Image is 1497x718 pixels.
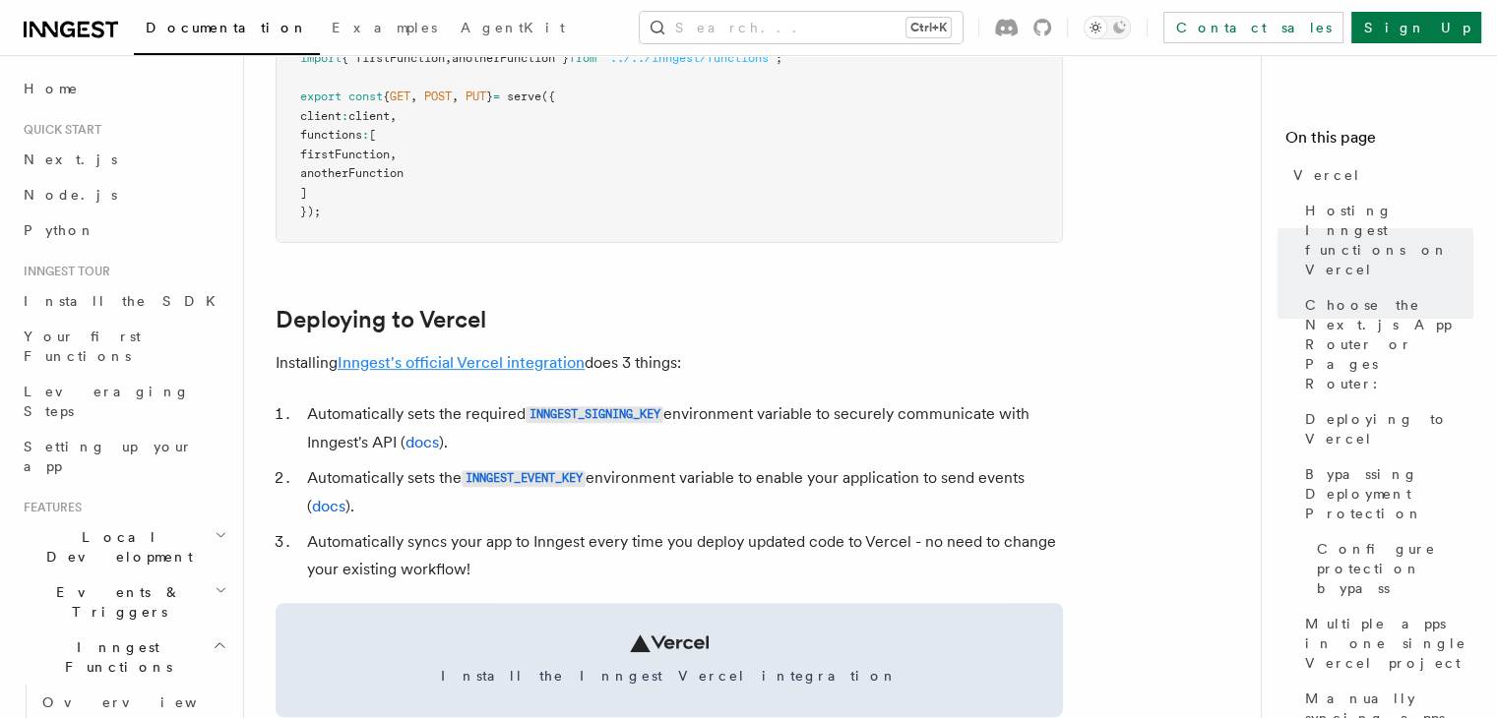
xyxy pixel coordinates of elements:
span: Multiple apps in one single Vercel project [1305,614,1473,673]
span: Documentation [146,20,308,35]
li: Automatically sets the environment variable to enable your application to send events ( ). [301,464,1063,520]
span: PUT [466,90,486,103]
span: Inngest tour [16,264,110,279]
span: Hosting Inngest functions on Vercel [1305,201,1473,279]
a: Vercel [1285,157,1473,193]
span: : [342,109,348,123]
a: Leveraging Steps [16,374,231,429]
span: Bypassing Deployment Protection [1305,464,1473,523]
li: Automatically syncs your app to Inngest every time you deploy updated code to Vercel - no need to... [301,528,1063,583]
span: Features [16,500,82,515]
span: ; [776,51,782,65]
code: INNGEST_SIGNING_KEY [526,406,663,423]
span: }); [300,205,321,218]
span: Deploying to Vercel [1305,409,1473,449]
a: Choose the Next.js App Router or Pages Router: [1297,287,1473,401]
span: firstFunction [300,148,390,161]
a: Deploying to Vercel [1297,401,1473,456]
a: Configure protection bypass [1309,531,1473,606]
span: , [445,51,452,65]
span: GET [390,90,410,103]
span: export [300,90,342,103]
a: Deploying to Vercel [276,306,486,333]
span: Examples [332,20,437,35]
a: Sign Up [1351,12,1481,43]
span: Install the Inngest Vercel integration [299,666,1039,686]
span: { [383,90,390,103]
span: Leveraging Steps [24,384,190,419]
h4: On this page [1285,126,1473,157]
a: Documentation [134,6,320,55]
span: Overview [42,694,245,710]
span: import [300,51,342,65]
a: Setting up your app [16,429,231,484]
span: Install the SDK [24,293,227,309]
button: Toggle dark mode [1084,16,1131,39]
a: Your first Functions [16,319,231,374]
span: Next.js [24,151,117,167]
a: Examples [320,6,449,53]
span: serve [507,90,541,103]
span: Vercel [1293,165,1361,185]
p: Installing does 3 things: [276,349,1063,377]
span: anotherFunction [300,166,404,180]
span: , [410,90,417,103]
span: Node.js [24,187,117,203]
span: functions [300,128,362,142]
a: Node.js [16,177,231,212]
span: , [452,90,459,103]
span: anotherFunction } [452,51,569,65]
button: Search...Ctrl+K [640,12,963,43]
a: docs [312,497,345,515]
a: Home [16,71,231,106]
a: Contact sales [1163,12,1343,43]
a: docs [405,433,439,451]
a: AgentKit [449,6,577,53]
span: Local Development [16,527,215,567]
span: Events & Triggers [16,582,215,622]
span: , [390,148,397,161]
span: Quick start [16,122,101,138]
span: Home [24,79,79,98]
span: [ [369,128,376,142]
span: Python [24,222,95,238]
span: ({ [541,90,555,103]
a: INNGEST_SIGNING_KEY [526,404,663,423]
a: Install the Inngest Vercel integration [276,603,1063,717]
a: Inngest's official Vercel integration [338,353,585,372]
button: Events & Triggers [16,574,231,629]
span: Your first Functions [24,329,141,364]
span: Choose the Next.js App Router or Pages Router: [1305,295,1473,393]
span: Configure protection bypass [1317,539,1473,598]
span: const [348,90,383,103]
kbd: Ctrl+K [906,18,951,37]
a: Install the SDK [16,283,231,319]
code: INNGEST_EVENT_KEY [462,470,586,487]
span: from [569,51,596,65]
span: { firstFunction [342,51,445,65]
a: Next.js [16,142,231,177]
a: INNGEST_EVENT_KEY [462,468,586,487]
button: Inngest Functions [16,629,231,685]
span: = [493,90,500,103]
span: ] [300,186,307,200]
span: Setting up your app [24,439,193,474]
a: Hosting Inngest functions on Vercel [1297,193,1473,287]
span: , [390,109,397,123]
span: "../../inngest/functions" [603,51,776,65]
button: Local Development [16,519,231,574]
a: Multiple apps in one single Vercel project [1297,606,1473,681]
span: } [486,90,493,103]
span: client [348,109,390,123]
span: client [300,109,342,123]
a: Bypassing Deployment Protection [1297,456,1473,531]
li: Automatically sets the required environment variable to securely communicate with Inngest's API ( ). [301,400,1063,456]
span: AgentKit [461,20,565,35]
a: Python [16,212,231,248]
span: : [362,128,369,142]
span: Inngest Functions [16,637,213,677]
span: POST [424,90,452,103]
